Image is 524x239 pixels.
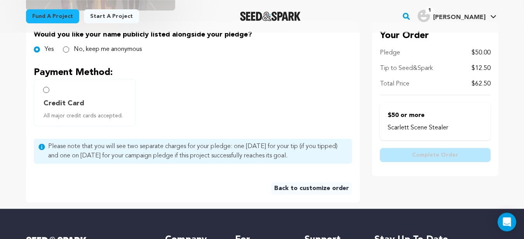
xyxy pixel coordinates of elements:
div: Open Intercom Messenger [498,213,516,231]
p: $12.50 [472,64,491,73]
span: Please note that you will see two separate charges for your pledge: one [DATE] for your tip (if y... [48,142,347,160]
span: [PERSON_NAME] [433,14,486,21]
p: $50 or more [388,111,483,120]
a: Seed&Spark Homepage [240,12,301,21]
a: Fund a project [26,9,79,23]
label: No, keep me anonymous [74,45,142,54]
a: Start a project [84,9,139,23]
button: Complete Order [380,148,491,162]
p: $62.50 [472,79,491,89]
img: user.png [418,10,430,22]
span: 1 [425,7,434,14]
span: All major credit cards accepted. [44,112,129,120]
a: Donna L.'s Profile [416,8,498,22]
p: Pledge [380,48,400,58]
p: Tip to Seed&Spark [380,64,433,73]
div: Donna L.'s Profile [418,10,486,22]
p: Total Price [380,79,409,89]
label: Yes [45,45,54,54]
p: Would you like your name publicly listed alongside your pledge? [34,29,352,40]
p: $50.00 [472,48,491,58]
img: Seed&Spark Logo Dark Mode [240,12,301,21]
span: Donna L.'s Profile [416,8,498,24]
p: Payment Method: [34,66,352,79]
span: Credit Card [44,98,84,109]
a: Back to customize order [271,182,352,195]
p: Scarlett Scene Stealer [388,123,483,133]
span: Complete Order [412,151,458,159]
p: Your Order [380,30,491,42]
